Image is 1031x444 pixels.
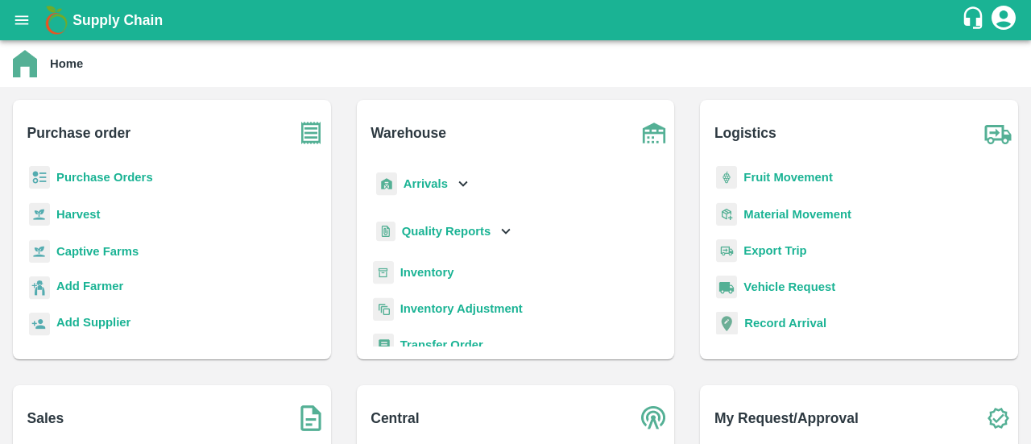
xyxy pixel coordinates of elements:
a: Inventory [400,266,454,279]
b: Warehouse [371,122,446,144]
a: Transfer Order [400,338,483,351]
a: Add Supplier [56,313,130,335]
b: Logistics [714,122,776,144]
img: truck [978,113,1018,153]
img: farmer [29,276,50,300]
img: central [634,398,674,438]
img: inventory [373,297,394,321]
img: whTransfer [373,334,394,357]
a: Fruit Movement [743,171,833,184]
img: logo [40,4,72,36]
b: Add Supplier [56,316,130,329]
b: My Request/Approval [714,407,859,429]
img: reciept [29,166,50,189]
img: whInventory [373,261,394,284]
a: Harvest [56,208,100,221]
img: harvest [29,202,50,226]
a: Captive Farms [56,245,139,258]
b: Purchase order [27,122,130,144]
img: qualityReport [376,222,395,242]
img: home [13,50,37,77]
img: material [716,202,737,226]
div: customer-support [961,6,989,35]
a: Supply Chain [72,9,961,31]
b: Arrivals [404,177,448,190]
button: open drawer [3,2,40,39]
img: vehicle [716,276,737,299]
a: Purchase Orders [56,171,153,184]
a: Add Farmer [56,277,123,299]
img: supplier [29,313,50,336]
div: Quality Reports [373,215,515,248]
b: Quality Reports [402,225,491,238]
img: fruit [716,166,737,189]
b: Sales [27,407,64,429]
img: warehouse [634,113,674,153]
a: Material Movement [743,208,851,221]
b: Supply Chain [72,12,163,28]
a: Export Trip [743,244,806,257]
img: whArrival [376,172,397,196]
img: purchase [291,113,331,153]
img: harvest [29,239,50,263]
a: Inventory Adjustment [400,302,523,315]
img: delivery [716,239,737,263]
img: check [978,398,1018,438]
a: Vehicle Request [743,280,835,293]
b: Home [50,57,83,70]
img: soSales [291,398,331,438]
a: Record Arrival [744,317,826,330]
b: Add Farmer [56,280,123,293]
div: account of current user [989,3,1018,37]
div: Arrivals [373,166,473,202]
img: recordArrival [716,312,738,334]
b: Central [371,407,419,429]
